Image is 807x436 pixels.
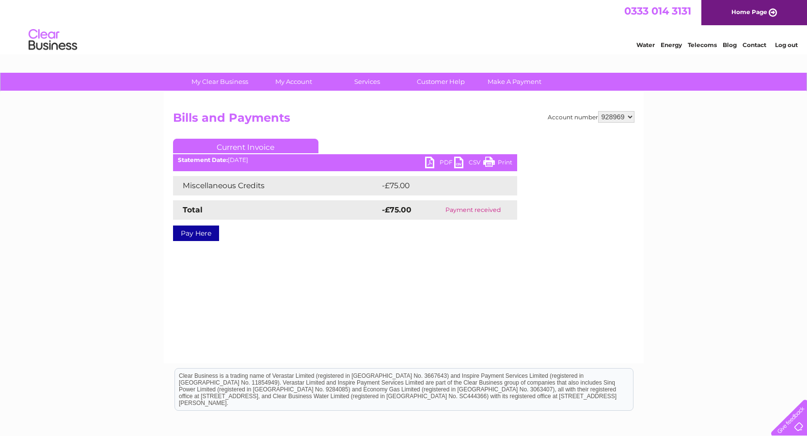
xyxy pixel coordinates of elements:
a: Customer Help [401,73,481,91]
a: 0333 014 3131 [624,5,691,17]
a: Telecoms [688,41,717,48]
a: My Clear Business [180,73,260,91]
div: Clear Business is a trading name of Verastar Limited (registered in [GEOGRAPHIC_DATA] No. 3667643... [175,5,633,47]
b: Statement Date: [178,156,228,163]
img: logo.png [28,25,78,55]
a: CSV [454,157,483,171]
a: My Account [253,73,333,91]
a: Log out [775,41,798,48]
a: Current Invoice [173,139,318,153]
div: Account number [548,111,634,123]
a: Blog [723,41,737,48]
td: Payment received [429,200,517,220]
a: Make A Payment [475,73,554,91]
strong: -£75.00 [382,205,411,214]
td: Miscellaneous Credits [173,176,380,195]
div: [DATE] [173,157,517,163]
td: -£75.00 [380,176,499,195]
a: Water [636,41,655,48]
a: PDF [425,157,454,171]
h2: Bills and Payments [173,111,634,129]
a: Services [327,73,407,91]
a: Contact [743,41,766,48]
a: Energy [661,41,682,48]
strong: Total [183,205,203,214]
a: Print [483,157,512,171]
a: Pay Here [173,226,219,241]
